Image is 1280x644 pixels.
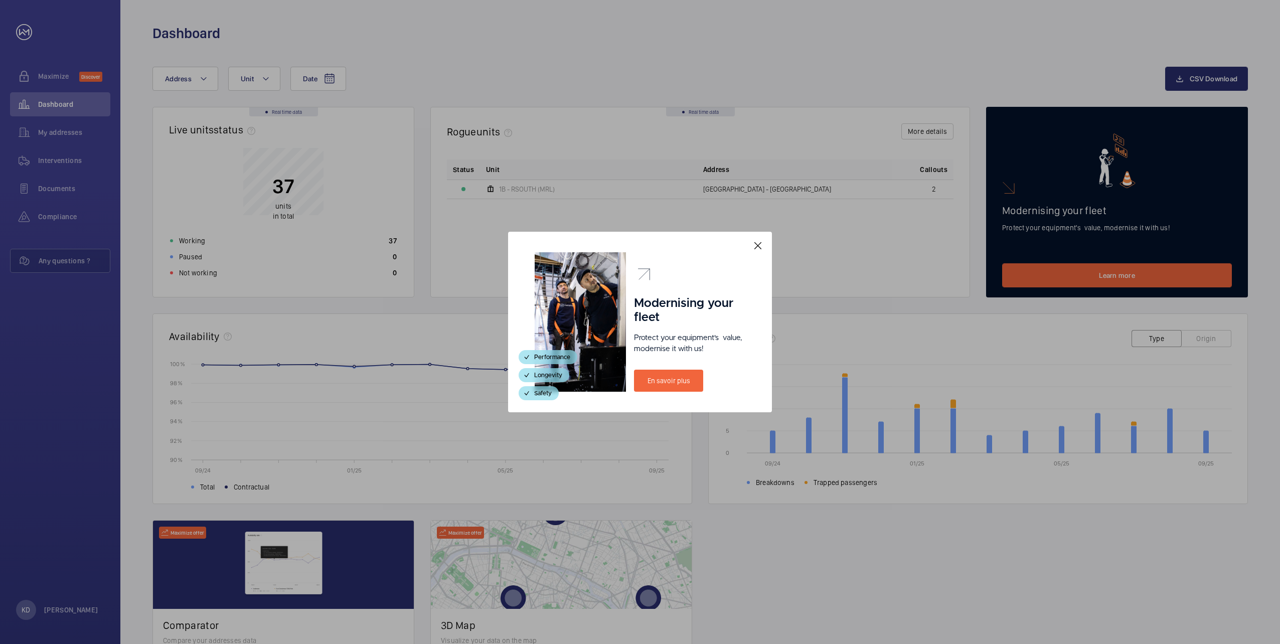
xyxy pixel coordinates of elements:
[634,370,703,392] a: En savoir plus
[634,296,745,325] h1: Modernising your fleet
[519,368,569,382] div: Longevity
[634,333,745,355] p: Protect your equipment's value, modernise it with us!
[519,350,577,364] div: Performance
[519,386,559,400] div: Safety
